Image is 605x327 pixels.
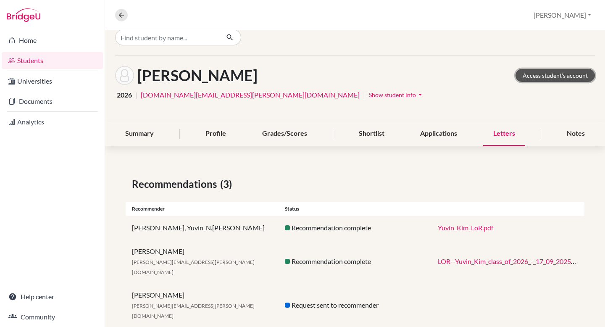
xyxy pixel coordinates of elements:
[279,256,431,266] div: Recommendation complete
[195,121,236,146] div: Profile
[141,90,360,100] a: [DOMAIN_NAME][EMAIL_ADDRESS][PERSON_NAME][DOMAIN_NAME]
[2,73,103,90] a: Universities
[369,91,416,98] span: Show student info
[126,205,279,213] div: Recommender
[516,69,595,82] a: Access student's account
[2,309,103,325] a: Community
[438,257,605,265] a: LOR--Yuvin_Kim_class_of_2026_-_17_09_2025__16_09.pdf
[2,288,103,305] a: Help center
[132,303,255,319] span: [PERSON_NAME][EMAIL_ADDRESS][PERSON_NAME][DOMAIN_NAME]
[349,121,395,146] div: Shortlist
[115,121,164,146] div: Summary
[2,32,103,49] a: Home
[126,223,279,233] div: [PERSON_NAME], Yuvin_N.[PERSON_NAME]
[2,113,103,130] a: Analytics
[279,205,431,213] div: Status
[220,177,235,192] span: (3)
[2,93,103,110] a: Documents
[530,7,595,23] button: [PERSON_NAME]
[115,29,219,45] input: Find student by name...
[557,121,595,146] div: Notes
[410,121,467,146] div: Applications
[132,177,220,192] span: Recommendations
[117,90,132,100] span: 2026
[279,300,431,310] div: Request sent to recommender
[132,259,255,275] span: [PERSON_NAME][EMAIL_ADDRESS][PERSON_NAME][DOMAIN_NAME]
[137,66,258,84] h1: [PERSON_NAME]
[115,66,134,85] img: Yuvin Kim's avatar
[368,88,425,101] button: Show student infoarrow_drop_down
[416,90,424,99] i: arrow_drop_down
[483,121,525,146] div: Letters
[438,224,493,232] a: Yuvin_Kim_LoR.pdf
[7,8,40,22] img: Bridge-U
[363,90,365,100] span: |
[252,121,317,146] div: Grades/Scores
[126,246,279,277] div: [PERSON_NAME]
[126,290,279,320] div: [PERSON_NAME]
[135,90,137,100] span: |
[2,52,103,69] a: Students
[279,223,431,233] div: Recommendation complete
